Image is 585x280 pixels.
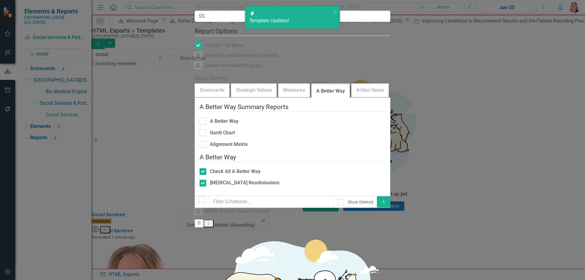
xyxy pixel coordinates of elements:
a: Measures [278,84,310,97]
label: Social Services [195,75,390,82]
div: Gantt Chart [210,129,235,136]
span: You will be able to access this report once generated at [URL][DOMAIN_NAME] [195,4,361,10]
div: Show Deleted [348,199,373,205]
a: Action Items [352,84,388,97]
div: [MEDICAL_DATA] Readmissions [210,179,279,186]
a: Scorecards [195,84,229,97]
div: A Better Way [210,118,239,125]
legend: A Better Way [200,153,385,162]
div: Alignment Matrix [210,141,248,148]
div: HTML Export: Social Services [205,208,270,215]
div: Keep the published report private [205,52,278,59]
legend: A Better Way Summary Reports [200,102,385,112]
div: Include Top Menu [205,42,244,49]
legend: Report Options [195,27,390,36]
a: Strategic Values [231,84,276,97]
div: Template Updated [249,17,331,24]
a: A Better Way [312,85,349,98]
div: Check All A Better Way [210,168,261,175]
input: Filter Schedules ... [209,196,334,208]
div: Enable accessibility plugin [205,62,263,69]
button: close [333,9,338,16]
